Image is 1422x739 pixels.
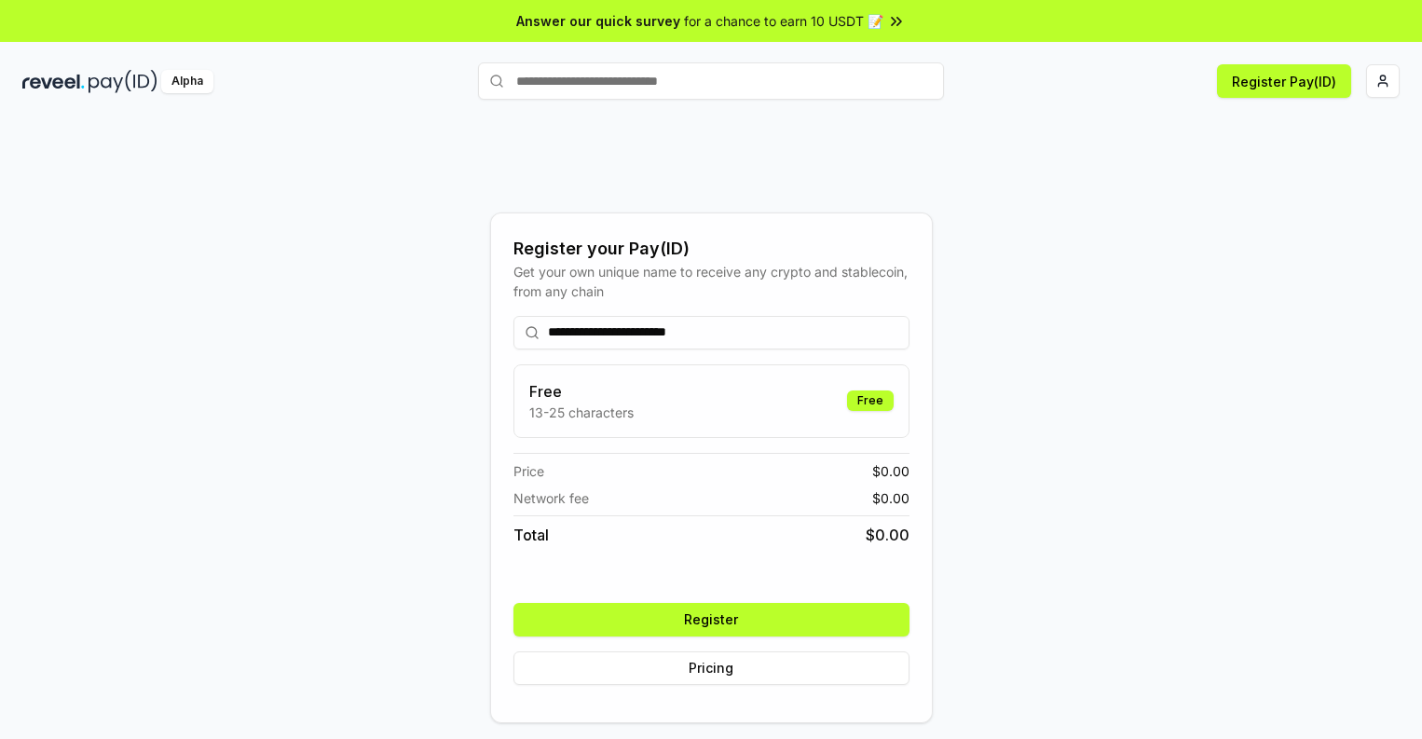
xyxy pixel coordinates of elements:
[513,651,909,685] button: Pricing
[529,380,634,403] h3: Free
[872,461,909,481] span: $ 0.00
[513,524,549,546] span: Total
[529,403,634,422] p: 13-25 characters
[513,461,544,481] span: Price
[866,524,909,546] span: $ 0.00
[513,236,909,262] div: Register your Pay(ID)
[161,70,213,93] div: Alpha
[847,390,894,411] div: Free
[513,262,909,301] div: Get your own unique name to receive any crypto and stablecoin, from any chain
[516,11,680,31] span: Answer our quick survey
[513,488,589,508] span: Network fee
[513,603,909,636] button: Register
[1217,64,1351,98] button: Register Pay(ID)
[872,488,909,508] span: $ 0.00
[684,11,883,31] span: for a chance to earn 10 USDT 📝
[89,70,157,93] img: pay_id
[22,70,85,93] img: reveel_dark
